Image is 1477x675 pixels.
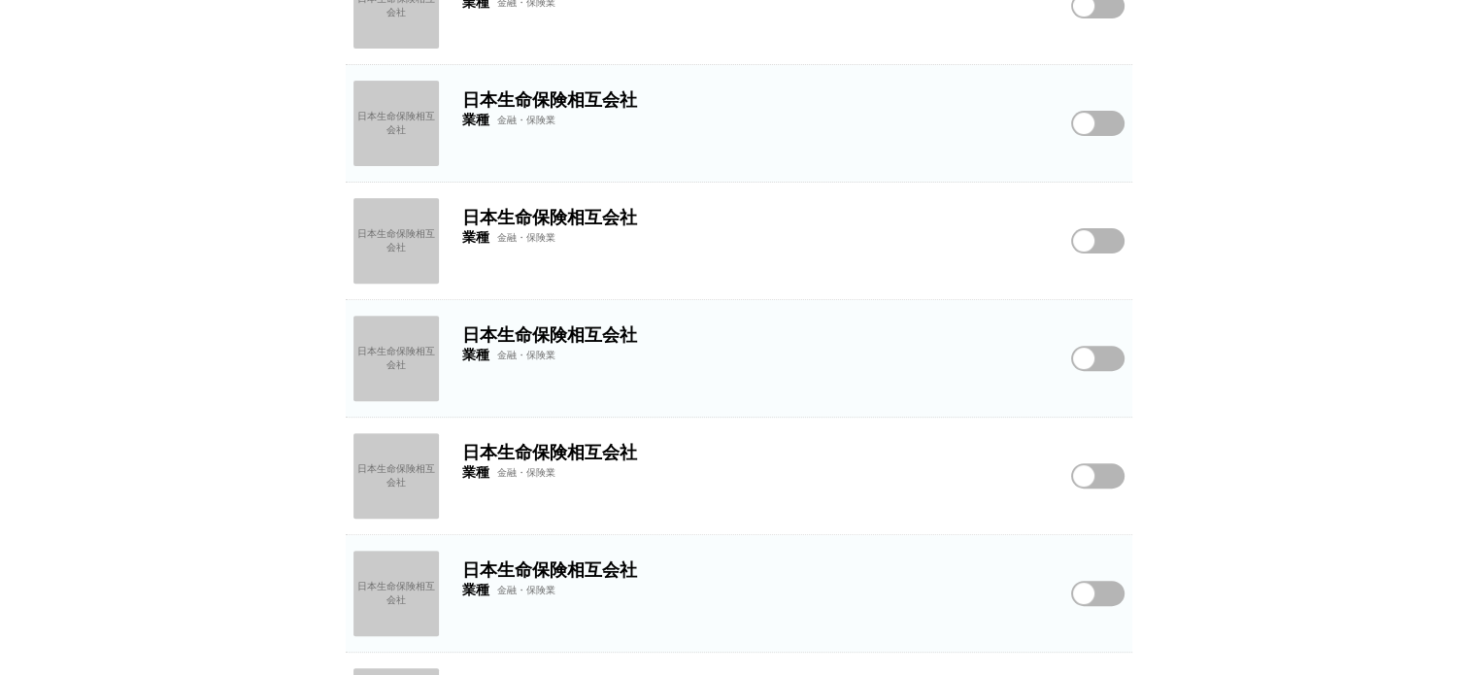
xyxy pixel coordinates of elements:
[462,112,489,129] span: 業種
[353,433,439,519] a: 日本生命保険相互会社
[462,464,489,482] span: 業種
[497,466,555,480] span: 金融・保険業
[462,347,489,364] span: 業種
[462,88,1048,112] h2: 日本生命保険相互会社
[462,206,1048,229] h2: 日本生命保険相互会社
[462,558,1048,582] h2: 日本生命保険相互会社
[353,316,439,401] a: 日本生命保険相互会社
[497,584,555,597] span: 金融・保険業
[353,198,439,284] a: 日本生命保険相互会社
[353,81,439,166] a: 日本生命保険相互会社
[497,349,555,362] span: 金融・保険業
[462,582,489,599] span: 業種
[497,231,555,245] span: 金融・保険業
[462,441,1048,464] h2: 日本生命保険相互会社
[353,551,439,636] a: 日本生命保険相互会社
[462,229,489,247] span: 業種
[462,323,1048,347] h2: 日本生命保険相互会社
[497,114,555,127] span: 金融・保険業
